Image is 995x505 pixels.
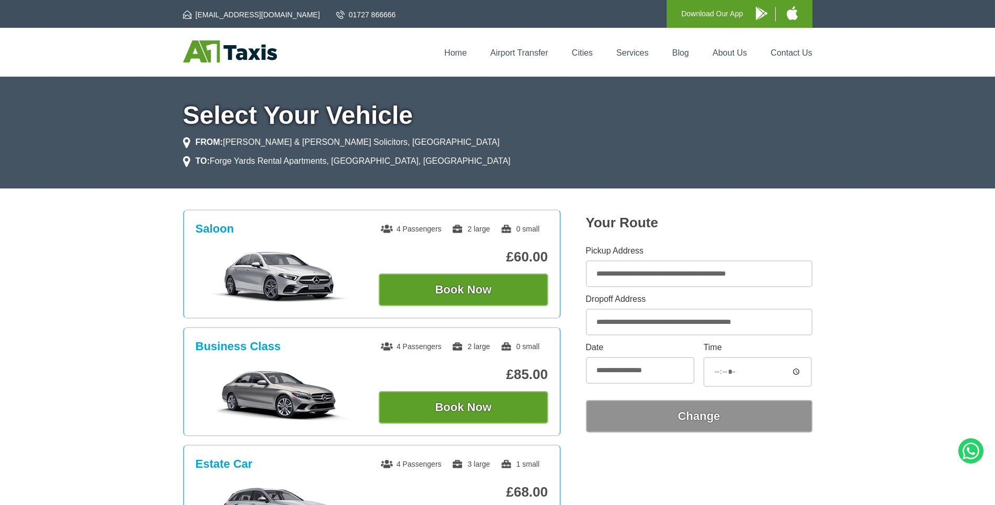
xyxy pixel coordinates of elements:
p: Download Our App [681,7,743,20]
button: Book Now [379,273,548,306]
span: 4 Passengers [381,460,442,468]
a: Contact Us [771,48,812,57]
a: Blog [672,48,689,57]
img: A1 Taxis St Albans LTD [183,40,277,62]
li: [PERSON_NAME] & [PERSON_NAME] Solicitors, [GEOGRAPHIC_DATA] [183,136,500,149]
span: 0 small [500,225,539,233]
a: 01727 866666 [336,9,396,20]
span: 3 large [452,460,490,468]
img: A1 Taxis iPhone App [787,6,798,20]
button: Book Now [379,391,548,424]
span: 2 large [452,225,490,233]
strong: TO: [196,156,210,165]
span: 0 small [500,342,539,351]
p: £68.00 [379,484,548,500]
label: Time [703,343,812,352]
strong: FROM: [196,138,223,146]
h3: Estate Car [196,457,253,471]
span: 2 large [452,342,490,351]
a: About Us [713,48,747,57]
p: £60.00 [379,249,548,265]
img: A1 Taxis Android App [756,7,767,20]
span: 4 Passengers [381,225,442,233]
a: [EMAIL_ADDRESS][DOMAIN_NAME] [183,9,320,20]
p: £85.00 [379,366,548,383]
label: Dropoff Address [586,295,812,303]
h1: Select Your Vehicle [183,103,812,128]
span: 4 Passengers [381,342,442,351]
h3: Saloon [196,222,234,236]
label: Pickup Address [586,247,812,255]
a: Home [444,48,467,57]
a: Services [616,48,648,57]
label: Date [586,343,694,352]
a: Airport Transfer [490,48,548,57]
h2: Your Route [586,215,812,231]
li: Forge Yards Rental Apartments, [GEOGRAPHIC_DATA], [GEOGRAPHIC_DATA] [183,155,511,167]
span: 1 small [500,460,539,468]
h3: Business Class [196,340,281,353]
a: Cities [572,48,593,57]
button: Change [586,400,812,433]
img: Saloon [201,250,359,303]
img: Business Class [201,368,359,420]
